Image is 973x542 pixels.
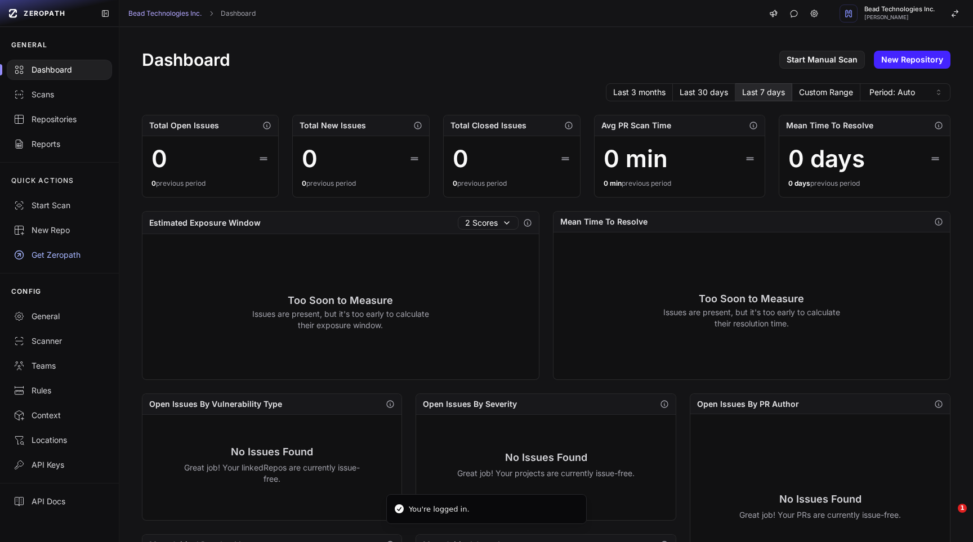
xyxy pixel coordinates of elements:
[151,179,156,187] span: 0
[207,10,215,17] svg: chevron right,
[604,145,668,172] div: 0 min
[457,450,635,465] h3: No Issues Found
[458,216,519,230] button: 2 Scores
[14,360,105,371] div: Teams
[14,200,105,211] div: Start Scan
[934,88,943,97] svg: caret sort,
[788,179,810,187] span: 0 days
[149,398,282,410] h2: Open Issues By Vulnerability Type
[11,287,41,296] p: CONFIG
[560,216,648,227] h2: Mean Time To Resolve
[874,51,950,69] a: New Repository
[14,311,105,322] div: General
[221,9,256,18] a: Dashboard
[300,120,366,131] h2: Total New Issues
[14,225,105,236] div: New Repo
[14,249,105,261] div: Get Zeropath
[673,83,735,101] button: Last 30 days
[151,179,270,188] div: previous period
[14,459,105,471] div: API Keys
[302,179,420,188] div: previous period
[423,398,517,410] h2: Open Issues By Severity
[14,385,105,396] div: Rules
[184,462,361,485] p: Great job! Your linkedRepos are currently issue-free.
[935,504,962,531] iframe: Intercom live chat
[184,444,361,460] h3: No Issues Found
[14,89,105,100] div: Scans
[453,179,457,187] span: 0
[409,504,470,515] div: You're logged in.
[958,504,967,513] span: 1
[128,9,202,18] a: Bead Technologies Inc.
[457,468,635,479] p: Great job! Your projects are currently issue-free.
[14,138,105,150] div: Reports
[864,15,935,20] span: [PERSON_NAME]
[663,307,840,329] p: Issues are present, but it's too early to calculate their resolution time.
[302,145,318,172] div: 0
[786,120,873,131] h2: Mean Time To Resolve
[739,509,901,521] p: Great job! Your PRs are currently issue-free.
[14,410,105,421] div: Context
[604,179,756,188] div: previous period
[14,335,105,347] div: Scanner
[788,145,865,172] div: 0 days
[450,120,526,131] h2: Total Closed Issues
[302,179,306,187] span: 0
[151,145,167,172] div: 0
[5,5,92,23] a: ZEROPATH
[453,145,468,172] div: 0
[252,308,429,331] p: Issues are present, but it's too early to calculate their exposure window.
[601,120,671,131] h2: Avg PR Scan Time
[739,491,901,507] h3: No Issues Found
[864,6,935,12] span: Bead Technologies Inc.
[128,9,256,18] nav: breadcrumb
[11,176,74,185] p: QUICK ACTIONS
[779,51,865,69] a: Start Manual Scan
[792,83,860,101] button: Custom Range
[142,50,230,70] h1: Dashboard
[606,83,673,101] button: Last 3 months
[252,293,429,308] h3: Too Soon to Measure
[604,179,622,187] span: 0 min
[14,114,105,125] div: Repositories
[697,398,799,410] h2: Open Issues By PR Author
[24,9,65,18] span: ZEROPATH
[149,120,219,131] h2: Total Open Issues
[869,87,915,98] span: Period: Auto
[663,291,840,307] h3: Too Soon to Measure
[14,435,105,446] div: Locations
[788,179,941,188] div: previous period
[149,217,261,229] h2: Estimated Exposure Window
[453,179,571,188] div: previous period
[14,496,105,507] div: API Docs
[11,41,47,50] p: GENERAL
[14,64,105,75] div: Dashboard
[735,83,792,101] button: Last 7 days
